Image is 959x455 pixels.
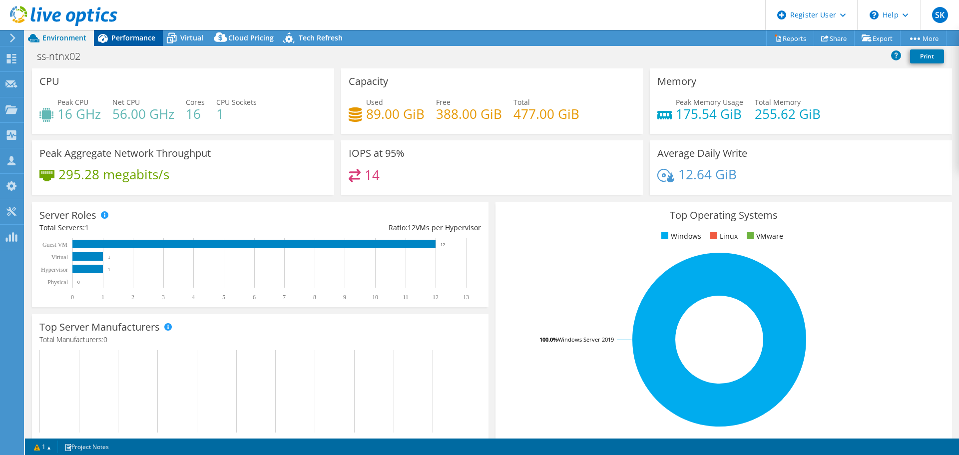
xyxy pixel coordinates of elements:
text: 0 [71,294,74,301]
div: Ratio: VMs per Hypervisor [260,222,481,233]
text: Guest VM [42,241,67,248]
text: 13 [463,294,469,301]
text: 4 [192,294,195,301]
h4: 89.00 GiB [366,108,425,119]
span: Environment [42,33,86,42]
div: Total Servers: [39,222,260,233]
span: SK [932,7,948,23]
text: Hypervisor [41,266,68,273]
h4: 388.00 GiB [436,108,502,119]
span: 12 [408,223,416,232]
a: Print [910,49,944,63]
h3: Top Server Manufacturers [39,322,160,333]
h3: Top Operating Systems [503,210,945,221]
text: 1 [108,255,110,260]
text: 5 [222,294,225,301]
h4: 477.00 GiB [513,108,579,119]
h4: 255.62 GiB [755,108,821,119]
span: Tech Refresh [299,33,343,42]
span: Used [366,97,383,107]
h3: Peak Aggregate Network Throughput [39,148,211,159]
text: 3 [162,294,165,301]
span: Total [513,97,530,107]
h3: Server Roles [39,210,96,221]
span: 0 [103,335,107,344]
a: More [900,30,947,46]
h3: Average Daily Write [657,148,747,159]
h4: 14 [365,169,380,180]
svg: \n [870,10,879,19]
span: Cloud Pricing [228,33,274,42]
text: 2 [131,294,134,301]
h3: CPU [39,76,59,87]
h3: Memory [657,76,696,87]
span: Total Memory [755,97,801,107]
h4: 175.54 GiB [676,108,743,119]
span: CPU Sockets [216,97,257,107]
text: 8 [313,294,316,301]
h4: 16 GHz [57,108,101,119]
text: Virtual [51,254,68,261]
span: Peak CPU [57,97,88,107]
li: Linux [708,231,738,242]
a: 1 [27,441,58,453]
span: Cores [186,97,205,107]
li: VMware [744,231,783,242]
text: 12 [433,294,439,301]
text: 10 [372,294,378,301]
a: Share [814,30,855,46]
text: 7 [283,294,286,301]
h4: 56.00 GHz [112,108,174,119]
tspan: 100.0% [539,336,558,343]
text: 1 [108,267,110,272]
text: 0 [77,280,80,285]
text: 1 [101,294,104,301]
text: 6 [253,294,256,301]
li: Windows [659,231,701,242]
h4: 1 [216,108,257,119]
h4: 16 [186,108,205,119]
span: Performance [111,33,155,42]
span: Peak Memory Usage [676,97,743,107]
a: Reports [766,30,814,46]
span: Virtual [180,33,203,42]
h4: 295.28 megabits/s [58,169,169,180]
h4: Total Manufacturers: [39,334,481,345]
text: 9 [343,294,346,301]
h1: ss-ntnx02 [32,51,96,62]
text: 12 [441,242,445,247]
span: 1 [85,223,89,232]
span: Net CPU [112,97,140,107]
tspan: Windows Server 2019 [558,336,614,343]
span: Free [436,97,451,107]
text: 11 [403,294,409,301]
a: Export [854,30,901,46]
h4: 12.64 GiB [678,169,737,180]
a: Project Notes [57,441,116,453]
h3: IOPS at 95% [349,148,405,159]
text: Physical [47,279,68,286]
h3: Capacity [349,76,388,87]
